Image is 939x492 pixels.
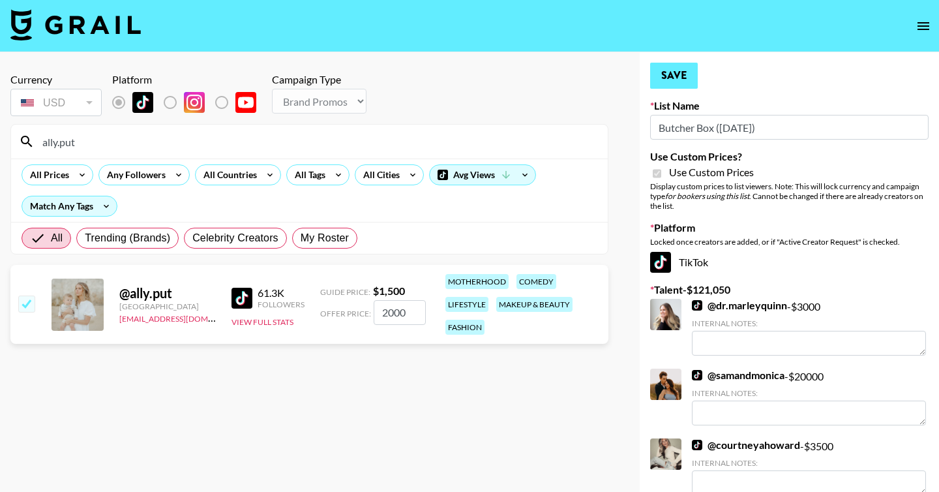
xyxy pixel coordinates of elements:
[692,438,800,452] a: @courtneyahoward
[320,287,370,297] span: Guide Price:
[650,99,929,112] label: List Name
[445,320,484,335] div: fashion
[119,301,216,311] div: [GEOGRAPHIC_DATA]
[196,165,260,185] div: All Countries
[496,297,573,312] div: makeup & beauty
[132,92,153,113] img: TikTok
[650,283,929,296] label: Talent - $ 121,050
[22,165,72,185] div: All Prices
[650,237,929,247] div: Locked once creators are added, or if "Active Creator Request" is checked.
[373,284,405,297] strong: $ 1,500
[355,165,402,185] div: All Cities
[10,86,102,119] div: Currency is locked to USD
[430,165,535,185] div: Avg Views
[692,458,926,468] div: Internal Notes:
[665,191,749,201] em: for bookers using this list
[112,89,267,116] div: List locked to TikTok.
[516,274,556,289] div: comedy
[85,230,170,246] span: Trending (Brands)
[231,288,252,309] img: TikTok
[650,252,929,273] div: TikTok
[184,92,205,113] img: Instagram
[192,230,278,246] span: Celebrity Creators
[287,165,328,185] div: All Tags
[10,73,102,86] div: Currency
[910,13,936,39] button: open drawer
[10,9,141,40] img: Grail Talent
[258,300,305,309] div: Followers
[692,300,702,311] img: TikTok
[692,370,702,380] img: TikTok
[99,165,168,185] div: Any Followers
[692,299,787,312] a: @dr.marleyquinn
[119,311,250,324] a: [EMAIL_ADDRESS][DOMAIN_NAME]
[445,274,509,289] div: motherhood
[692,369,784,382] a: @samandmonica
[650,181,929,211] div: Display custom prices to list viewers. Note: This will lock currency and campaign type . Cannot b...
[272,73,366,86] div: Campaign Type
[692,318,926,328] div: Internal Notes:
[231,317,293,327] button: View Full Stats
[320,309,371,318] span: Offer Price:
[235,92,256,113] img: YouTube
[692,299,926,356] div: - $ 3000
[692,388,926,398] div: Internal Notes:
[692,440,702,450] img: TikTok
[650,63,698,89] button: Save
[669,166,754,179] span: Use Custom Prices
[22,196,117,216] div: Match Any Tags
[258,286,305,300] div: 61.3K
[650,252,671,273] img: TikTok
[301,230,349,246] span: My Roster
[445,297,488,312] div: lifestyle
[35,131,600,152] input: Search by User Name
[650,150,929,163] label: Use Custom Prices?
[650,221,929,234] label: Platform
[692,369,926,425] div: - $ 20000
[51,230,63,246] span: All
[374,300,426,325] input: 1,500
[112,73,267,86] div: Platform
[13,91,99,114] div: USD
[119,285,216,301] div: @ ally.put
